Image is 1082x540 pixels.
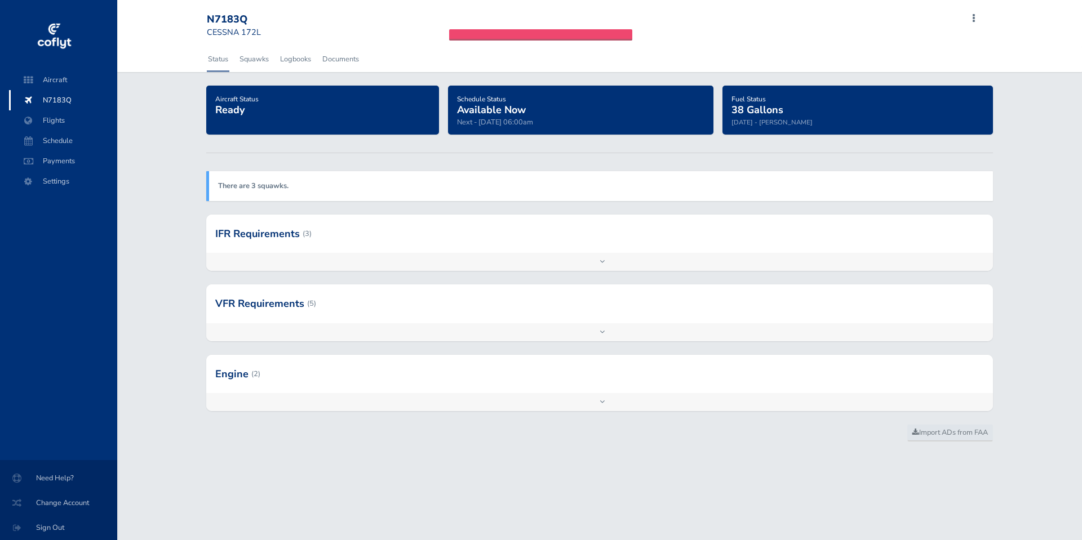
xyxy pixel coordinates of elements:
[20,70,106,90] span: Aircraft
[20,171,106,191] span: Settings
[20,110,106,131] span: Flights
[279,47,312,72] a: Logbooks
[215,95,259,104] span: Aircraft Status
[457,103,526,117] span: Available Now
[907,425,993,441] a: Import ADs from FAA
[238,47,270,72] a: Squawks
[207,26,261,38] small: CESSNA 172L
[36,20,73,53] img: coflyt logo
[218,181,289,191] a: There are 3 squawks.
[321,47,360,72] a: Documents
[20,90,106,110] span: N7183Q
[207,47,229,72] a: Status
[207,14,288,26] div: N7183Q
[731,118,813,127] small: [DATE] - [PERSON_NAME]
[912,427,988,438] span: Import ADs from FAA
[457,117,533,127] span: Next - [DATE] 06:00am
[215,103,245,117] span: Ready
[14,468,104,488] span: Need Help?
[731,103,783,117] span: 38 Gallons
[457,91,526,117] a: Schedule StatusAvailable Now
[731,95,766,104] span: Fuel Status
[14,493,104,513] span: Change Account
[20,131,106,151] span: Schedule
[457,95,506,104] span: Schedule Status
[20,151,106,171] span: Payments
[14,517,104,538] span: Sign Out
